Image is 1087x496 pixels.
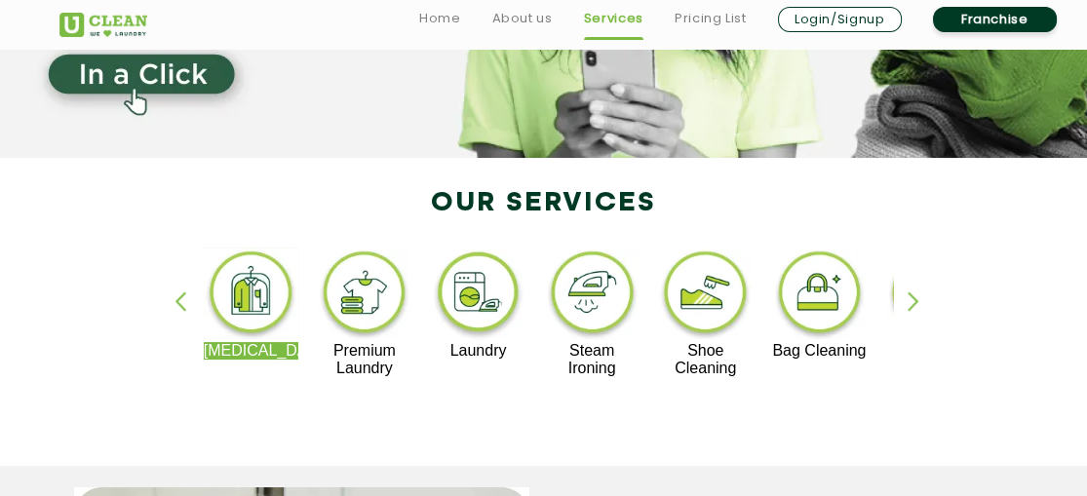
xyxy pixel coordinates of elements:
[545,248,640,343] img: steam_ironing_11zon.webp
[886,248,981,343] img: sofa_cleaning_11zon.webp
[317,248,411,342] img: premium_laundry_cleaning_11zon.webp
[772,342,867,360] p: Bag Cleaning
[933,7,1057,32] a: Franchise
[658,248,753,343] img: shoe_cleaning_11zon.webp
[419,7,461,30] a: Home
[431,342,525,360] p: Laundry
[584,7,643,30] a: Services
[545,342,640,377] p: Steam Ironing
[204,342,298,360] p: [MEDICAL_DATA]
[431,248,525,343] img: laundry_cleaning_11zon.webp
[204,248,298,343] img: dry_cleaning_11zon.webp
[491,7,552,30] a: About us
[778,7,902,32] a: Login/Signup
[658,342,753,377] p: Shoe Cleaning
[59,13,147,37] img: UClean Laundry and Dry Cleaning
[675,7,747,30] a: Pricing List
[317,342,411,377] p: Premium Laundry
[886,342,981,377] p: Sofa Cleaning
[772,248,867,342] img: bag_cleaning_11zon.webp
